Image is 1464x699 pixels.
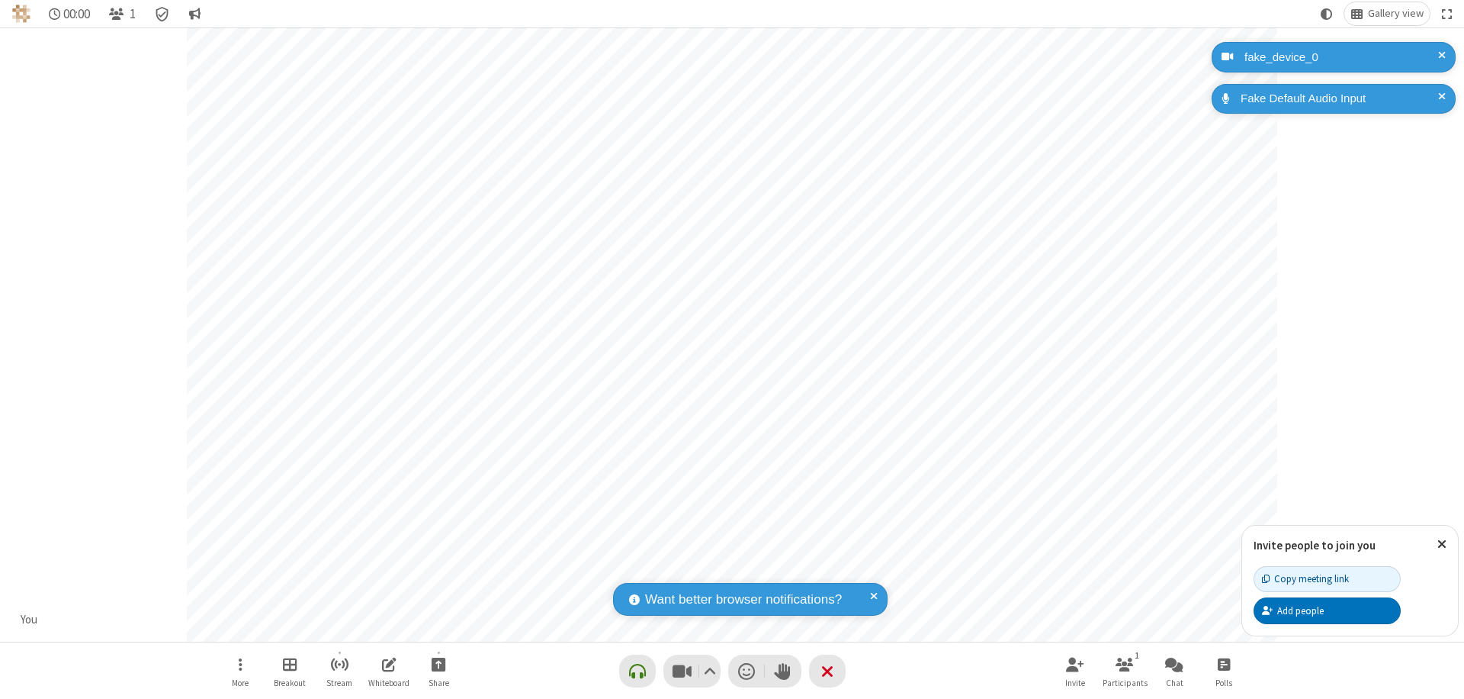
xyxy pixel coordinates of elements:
span: Stream [326,678,352,688]
button: Conversation [182,2,207,25]
button: Open participant list [1102,649,1148,693]
span: Participants [1103,678,1148,688]
button: Start streaming [316,649,362,693]
button: Manage Breakout Rooms [267,649,313,693]
span: Want better browser notifications? [645,590,842,610]
button: Copy meeting link [1254,566,1401,592]
button: Send a reaction [728,655,765,688]
div: Timer [43,2,97,25]
button: Add people [1254,598,1401,623]
img: QA Selenium DO NOT DELETE OR CHANGE [12,5,30,23]
span: Whiteboard [368,678,409,688]
div: 1 [1131,649,1144,662]
button: Open menu [217,649,263,693]
div: Fake Default Audio Input [1235,90,1444,108]
button: Open poll [1201,649,1247,693]
button: Change layout [1344,2,1430,25]
button: Open shared whiteboard [366,649,412,693]
button: Stop video (⌘+Shift+V) [663,655,721,688]
div: You [15,611,43,629]
div: Meeting details Encryption enabled [148,2,177,25]
span: Share [429,678,449,688]
div: Copy meeting link [1262,572,1349,586]
label: Invite people to join you [1254,538,1376,552]
button: Close popover [1426,526,1458,563]
span: Breakout [274,678,306,688]
button: Start sharing [416,649,461,693]
button: End or leave meeting [809,655,846,688]
button: Using system theme [1315,2,1339,25]
button: Video setting [699,655,720,688]
span: Chat [1166,678,1183,688]
button: Raise hand [765,655,801,688]
div: fake_device_0 [1239,49,1444,66]
button: Fullscreen [1436,2,1459,25]
span: Invite [1065,678,1085,688]
span: 00:00 [63,7,90,21]
button: Open participant list [102,2,142,25]
span: Polls [1215,678,1232,688]
button: Invite participants (⌘+Shift+I) [1052,649,1098,693]
span: More [232,678,249,688]
button: Connect your audio [619,655,656,688]
button: Open chat [1151,649,1197,693]
span: 1 [130,7,136,21]
span: Gallery view [1368,8,1424,20]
